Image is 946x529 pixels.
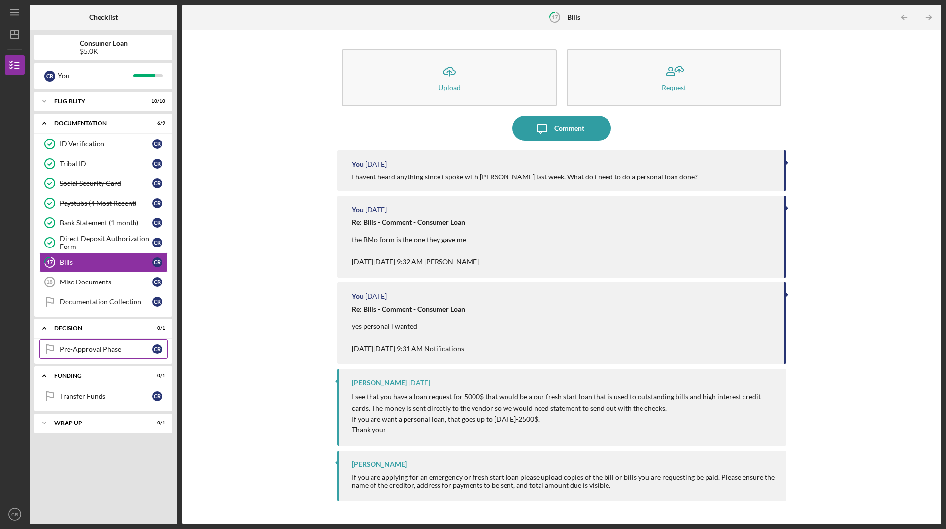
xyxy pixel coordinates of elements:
p: I see that you have a loan request for 5000$ that would be a our fresh start loan that is used to... [352,391,777,414]
b: Checklist [89,13,118,21]
div: Documentation Collection [60,298,152,306]
button: CR [5,504,25,524]
div: 0 / 1 [147,420,165,426]
div: [PERSON_NAME] [352,379,407,387]
div: C R [44,71,55,82]
div: Documentation [54,120,140,126]
strong: Re: Bills - Comment - Consumer Loan [352,218,465,226]
a: Social Security CardCR [39,174,168,193]
div: You [58,68,133,84]
button: Upload [342,49,557,106]
time: 2025-07-25 14:31 [408,379,430,387]
div: Eligiblity [54,98,140,104]
a: Direct Deposit Authorization FormCR [39,233,168,252]
p: the BMo form is the one they gave me [DATE][DATE] 9:32 AM [PERSON_NAME] [352,234,479,267]
div: 0 / 1 [147,325,165,331]
a: Documentation CollectionCR [39,292,168,312]
div: C R [152,218,162,228]
a: Transfer FundsCR [39,387,168,406]
div: Funding [54,373,140,379]
a: Pre-Approval PhaseCR [39,339,168,359]
div: C R [152,257,162,267]
tspan: 18 [46,279,52,285]
div: C R [152,198,162,208]
b: Consumer Loan [80,39,128,47]
a: Bank Statement (1 month)CR [39,213,168,233]
text: CR [11,512,18,517]
div: Pre-Approval Phase [60,345,152,353]
time: 2025-07-25 14:33 [365,206,387,213]
b: Bills [567,13,580,21]
button: Request [567,49,781,106]
div: Wrap up [54,420,140,426]
div: You [352,292,364,300]
strong: Re: Bills - Comment - Consumer Loan [352,305,465,313]
a: 18Misc DocumentsCR [39,272,168,292]
div: Tribal ID [60,160,152,168]
div: Decision [54,325,140,331]
a: Paystubs (4 Most Recent)CR [39,193,168,213]
div: You [352,206,364,213]
tspan: 17 [552,14,558,20]
div: C R [152,139,162,149]
time: 2025-07-25 14:32 [365,292,387,300]
div: C R [152,277,162,287]
div: Bank Statement (1 month) [60,219,152,227]
tspan: 17 [47,259,53,266]
div: C R [152,344,162,354]
div: I havent heard anything since i spoke with [PERSON_NAME] last week. What do i need to do a person... [352,173,698,181]
div: Comment [554,116,584,141]
div: 0 / 1 [147,373,165,379]
div: If you are applying for an emergency or fresh start loan please upload copies of the bill or bill... [352,473,777,489]
p: Thank your [352,424,777,435]
div: C R [152,391,162,401]
div: C R [152,297,162,307]
div: Misc Documents [60,278,152,286]
div: Request [662,84,686,91]
button: Comment [512,116,611,141]
div: [PERSON_NAME] [352,460,407,468]
a: Tribal IDCR [39,154,168,174]
div: $5.0K [80,47,128,55]
div: Paystubs (4 Most Recent) [60,199,152,207]
div: Bills [60,258,152,266]
div: Direct Deposit Authorization Form [60,235,152,250]
time: 2025-07-30 22:28 [365,160,387,168]
div: You [352,160,364,168]
p: If you are want a personal loan, that goes up to [DATE]-2500$. [352,414,777,424]
div: Upload [439,84,461,91]
div: 6 / 9 [147,120,165,126]
a: ID VerificationCR [39,134,168,154]
a: 17BillsCR [39,252,168,272]
div: Transfer Funds [60,392,152,400]
div: 10 / 10 [147,98,165,104]
div: C R [152,159,162,169]
div: Social Security Card [60,179,152,187]
div: C R [152,178,162,188]
div: C R [152,238,162,247]
div: ID Verification [60,140,152,148]
p: yes personal i wanted [DATE][DATE] 9:31 AM Notifications [352,321,465,354]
